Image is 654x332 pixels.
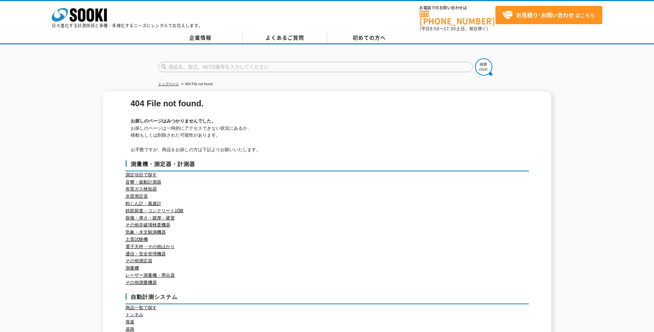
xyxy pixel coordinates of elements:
a: 道路 [125,326,134,332]
a: 測定項目で探す [125,172,157,177]
span: 17:30 [444,26,456,32]
a: お見積り･お問い合わせはこちら [495,6,602,24]
h3: 測量機・測定器・計測器 [125,160,529,172]
h3: 自動計測システム [125,293,529,304]
a: 音響・振動計測器 [125,179,161,185]
a: トンネル [125,312,143,317]
a: 企業情報 [158,33,243,43]
a: 有害ガス検知器 [125,186,157,192]
h1: 404 File not found. [131,100,525,107]
p: お探しのページは一時的にアクセスできない状況にあるか、 移動もしくは削除された可能性があります。 お手数ですが、商品をお探しの方は下記よりお願いいたします。 [131,125,525,154]
a: 初めての方へ [327,33,412,43]
span: 8:50 [430,26,440,32]
strong: お見積り･お問い合わせ [516,11,574,19]
a: 土質試験機 [125,237,148,242]
a: 推進 [125,319,134,324]
a: 粉じん計・風速計 [125,201,161,206]
a: 測量機 [125,265,139,271]
input: 商品名、型式、NETIS番号を入力してください [158,62,473,72]
a: その他測定器 [125,258,152,263]
a: 探傷・厚さ・膜厚・硬度 [125,215,175,221]
a: レーザー測量機・墨出器 [125,273,175,278]
a: [PHONE_NUMBER] [420,11,495,25]
a: 電子天秤・その他はかり [125,244,175,249]
a: トップページ [158,82,179,86]
a: よくあるご質問 [243,33,327,43]
a: 水質測定器 [125,194,148,199]
p: 日々進化する計測技術と多種・多様化するニーズにレンタルでお応えします。 [52,23,203,28]
a: 商品一覧で探す [125,305,157,310]
span: はこちら [502,10,595,20]
a: その他非破壊検査機器 [125,222,170,227]
span: 初めての方へ [353,34,386,41]
img: btn_search.png [475,58,492,76]
li: 404 File not found. [180,81,214,88]
span: お電話でのお問い合わせは [420,6,495,10]
h2: お探しのページはみつかりませんでした。 [131,118,525,125]
a: 鉄筋探査・コンクリート試験 [125,208,184,213]
span: (平日 ～ 土日、祝日除く) [420,26,488,32]
a: 通信・安全管理機器 [125,251,166,256]
a: 気象・水文観測機器 [125,230,166,235]
a: その他測量機器 [125,280,157,285]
